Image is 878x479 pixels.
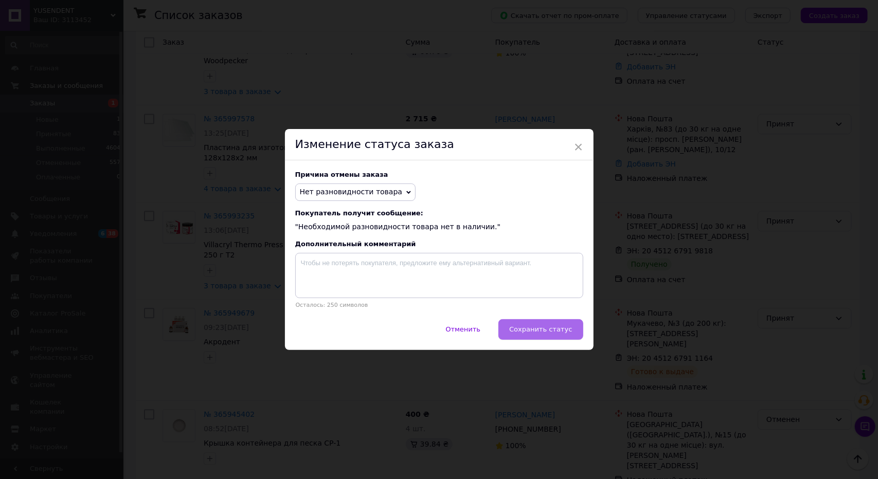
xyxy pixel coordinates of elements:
div: Изменение статуса заказа [285,129,594,160]
span: × [574,138,583,156]
span: Сохранить статус [509,325,572,333]
div: Дополнительный комментарий [295,240,583,248]
div: "Необходимой разновидности товара нет в наличии." [295,209,583,232]
span: Покупатель получит сообщение: [295,209,583,217]
p: Осталось: 250 символов [295,302,583,308]
span: Отменить [445,325,480,333]
span: Нет разновидности товара [300,188,403,196]
div: Причина отмены заказа [295,171,583,178]
button: Отменить [435,319,491,340]
button: Сохранить статус [498,319,583,340]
